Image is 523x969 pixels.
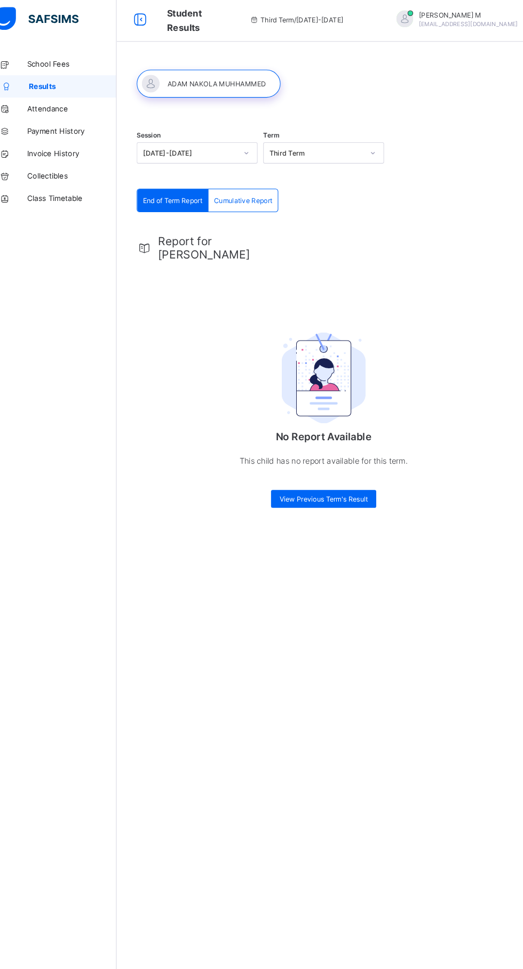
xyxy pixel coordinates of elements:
[153,145,243,153] div: [DATE]-[DATE]
[286,320,366,407] img: student.207b5acb3037b72b59086e8b1a17b1d0.svg
[43,124,128,132] span: Payment History
[10,10,92,32] img: safsims
[274,145,363,153] div: Third Term
[480,932,512,964] button: Open asap
[43,102,128,111] span: Attendance
[43,943,128,952] span: Help
[416,13,511,21] span: [PERSON_NAME] M
[147,128,170,135] span: Session
[176,10,209,35] span: Student Results
[153,190,210,198] span: End of Term Report
[43,60,128,68] span: School Fees
[43,188,128,196] span: Class Timetable
[219,435,432,449] p: This child has no report available for this term.
[219,414,432,425] p: No Report Available
[268,128,283,135] span: Term
[255,18,344,26] span: session/term information
[416,22,511,29] span: [EMAIL_ADDRESS][DOMAIN_NAME]
[44,81,128,90] span: Results
[43,145,128,154] span: Invoice History
[221,190,276,198] span: Cumulative Report
[283,475,368,483] span: View Previous Term's Result
[219,290,432,471] div: No Report Available
[168,227,263,252] span: Report for [PERSON_NAME]
[43,166,128,175] span: Collectibles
